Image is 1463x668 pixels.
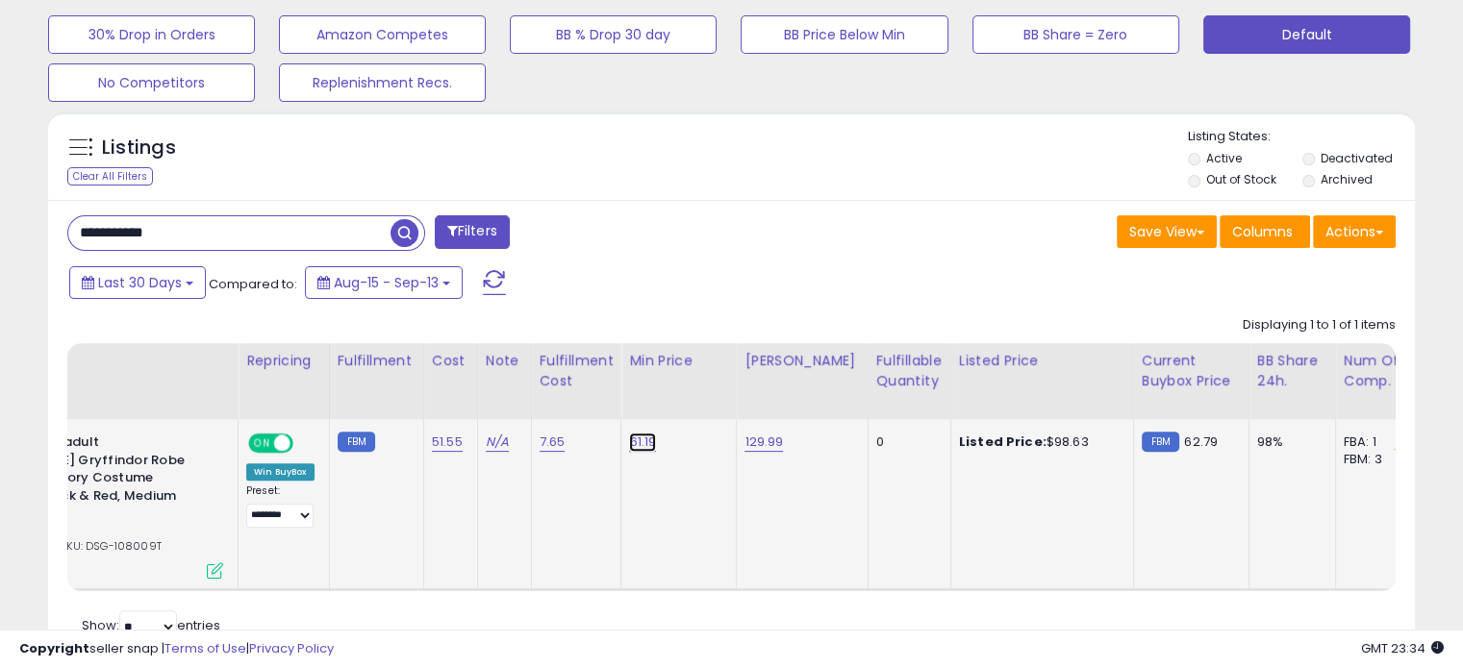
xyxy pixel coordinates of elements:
[164,639,246,657] a: Terms of Use
[19,640,334,658] div: seller snap | |
[1220,215,1310,248] button: Columns
[1344,351,1414,391] div: Num of Comp.
[334,273,439,292] span: Aug-15 - Sep-13
[959,433,1119,451] div: $98.63
[486,433,509,452] a: N/A
[1243,316,1396,334] div: Displaying 1 to 1 of 1 items
[959,351,1125,371] div: Listed Price
[972,15,1179,54] button: BB Share = Zero
[82,616,220,634] span: Show: entries
[249,639,334,657] a: Privacy Policy
[279,63,486,102] button: Replenishment Recs.
[629,433,656,452] a: 61.19
[1361,639,1444,657] span: 2025-10-14 23:34 GMT
[250,435,274,452] span: ON
[1344,451,1407,468] div: FBM: 3
[246,463,315,481] div: Win BuyBox
[1320,171,1372,187] label: Archived
[876,433,936,451] div: 0
[435,215,510,249] button: Filters
[1206,171,1276,187] label: Out of Stock
[744,433,783,452] a: 129.99
[1344,433,1407,451] div: FBA: 1
[876,351,943,391] div: Fulfillable Quantity
[279,15,486,54] button: Amazon Competes
[510,15,717,54] button: BB % Drop 30 day
[744,351,859,371] div: [PERSON_NAME]
[246,484,315,528] div: Preset:
[486,351,523,371] div: Note
[1232,222,1293,241] span: Columns
[246,351,321,371] div: Repricing
[1117,215,1217,248] button: Save View
[540,351,614,391] div: Fulfillment Cost
[432,433,463,452] a: 51.55
[290,435,321,452] span: OFF
[305,266,463,299] button: Aug-15 - Sep-13
[432,351,469,371] div: Cost
[67,167,153,186] div: Clear All Filters
[48,15,255,54] button: 30% Drop in Orders
[338,432,375,452] small: FBM
[1142,432,1179,452] small: FBM
[540,433,566,452] a: 7.65
[1313,215,1396,248] button: Actions
[629,351,728,371] div: Min Price
[102,135,176,161] h5: Listings
[1188,128,1415,146] p: Listing States:
[1203,15,1410,54] button: Default
[44,538,162,554] span: | SKU: DSG-108009T
[1206,150,1242,166] label: Active
[1320,150,1392,166] label: Deactivated
[48,63,255,102] button: No Competitors
[741,15,947,54] button: BB Price Below Min
[959,433,1047,451] b: Listed Price:
[1142,351,1241,391] div: Current Buybox Price
[19,639,89,657] strong: Copyright
[1257,351,1327,391] div: BB Share 24h.
[1184,433,1218,451] span: 62.79
[98,273,182,292] span: Last 30 Days
[338,351,416,371] div: Fulfillment
[69,266,206,299] button: Last 30 Days
[1257,433,1321,451] div: 98%
[209,275,297,293] span: Compared to:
